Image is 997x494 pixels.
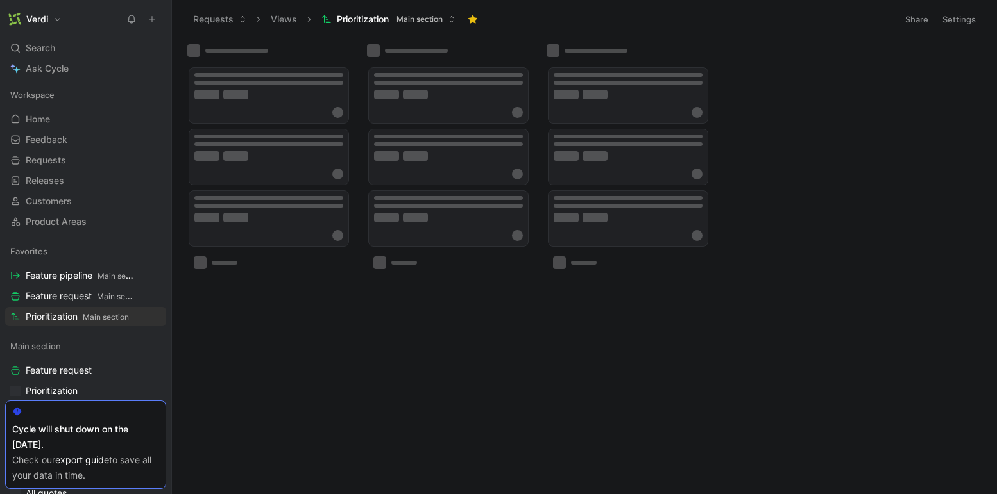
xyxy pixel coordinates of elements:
[5,307,166,326] a: PrioritizationMain section
[5,130,166,149] a: Feedback
[5,361,166,380] a: Feature request
[316,10,461,29] button: PrioritizationMain section
[26,290,135,303] span: Feature request
[5,212,166,231] a: Product Areas
[26,113,50,126] span: Home
[265,10,303,29] button: Views
[98,271,144,281] span: Main section
[26,61,69,76] span: Ask Cycle
[187,10,252,29] button: Requests
[899,10,934,28] button: Share
[10,340,61,352] span: Main section
[26,154,66,167] span: Requests
[5,286,166,306] a: Feature requestMain section
[5,336,166,356] div: Main section
[5,242,166,261] div: Favorites
[5,151,166,170] a: Requests
[5,192,166,211] a: Customers
[26,174,64,187] span: Releases
[8,13,21,26] img: Verdi
[26,364,92,377] span: Feature request
[10,88,55,101] span: Workspace
[937,10,982,28] button: Settings
[5,59,166,78] a: Ask Cycle
[5,110,166,129] a: Home
[5,38,166,58] div: Search
[26,384,78,397] span: Prioritization
[26,133,67,146] span: Feedback
[5,10,65,28] button: VerdiVerdi
[26,40,55,56] span: Search
[12,452,159,483] div: Check our to save all your data in time.
[337,13,389,26] span: Prioritization
[83,312,129,322] span: Main section
[26,13,48,25] h1: Verdi
[12,422,159,452] div: Cycle will shut down on the [DATE].
[55,454,109,465] a: export guide
[26,215,87,228] span: Product Areas
[26,269,135,283] span: Feature pipeline
[5,85,166,104] div: Workspace
[26,195,72,208] span: Customers
[26,310,129,324] span: Prioritization
[10,245,47,258] span: Favorites
[396,13,443,26] span: Main section
[5,381,166,400] a: Prioritization
[97,292,143,301] span: Main section
[5,171,166,190] a: Releases
[5,266,166,285] a: Feature pipelineMain section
